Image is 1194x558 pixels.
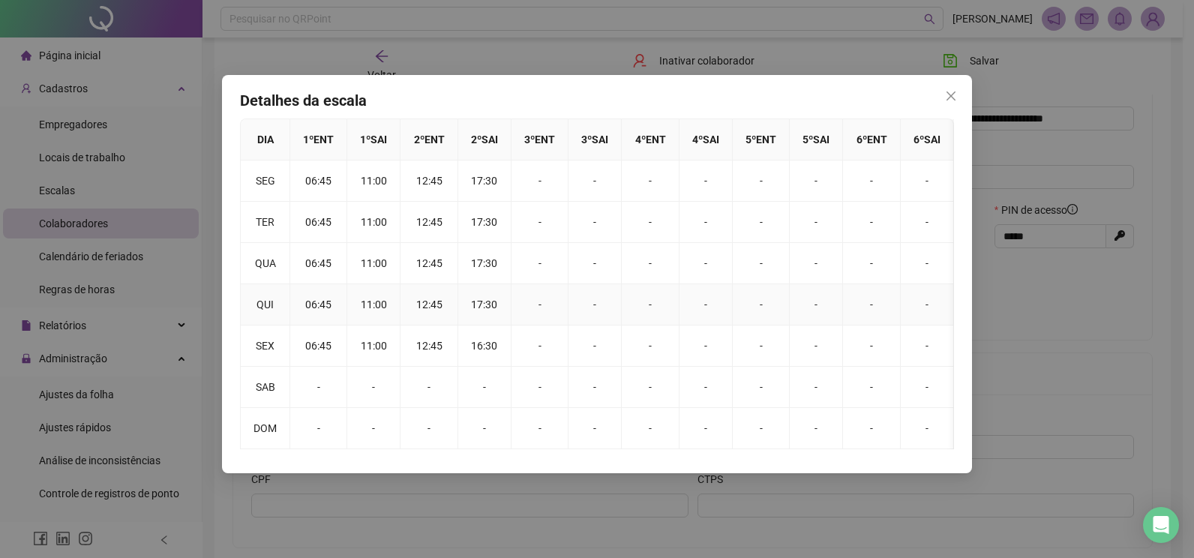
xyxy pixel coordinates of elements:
td: - [622,325,679,367]
td: - [733,243,790,284]
td: - [843,284,900,325]
td: - [679,243,733,284]
td: 17:30 [458,243,511,284]
button: Close [939,84,963,108]
td: - [679,367,733,408]
span: SAI [813,133,829,145]
td: 16:30 [458,325,511,367]
td: - [733,202,790,243]
td: - [790,202,843,243]
td: SAB [241,367,290,408]
td: - [843,202,900,243]
td: 17:30 [458,284,511,325]
td: - [790,160,843,202]
td: - [843,243,900,284]
td: - [347,408,400,449]
span: SAI [924,133,940,145]
td: - [901,202,954,243]
td: - [679,202,733,243]
td: - [511,325,568,367]
td: - [458,408,511,449]
th: 6 º [843,119,900,160]
td: - [511,202,568,243]
th: 2 º [400,119,457,160]
td: 11:00 [347,284,400,325]
td: - [843,325,900,367]
td: - [733,367,790,408]
td: - [622,284,679,325]
td: 06:45 [290,160,347,202]
td: - [901,367,954,408]
td: - [790,367,843,408]
td: 12:45 [400,243,457,284]
td: TER [241,202,290,243]
th: 6 º [901,119,954,160]
span: ENT [535,133,555,145]
td: - [568,160,622,202]
th: 3 º [568,119,622,160]
td: - [679,160,733,202]
td: - [901,243,954,284]
td: - [790,408,843,449]
td: - [622,408,679,449]
td: DOM [241,408,290,449]
td: 17:30 [458,160,511,202]
td: - [843,408,900,449]
th: 4 º [622,119,679,160]
td: - [400,408,457,449]
td: - [733,160,790,202]
span: SAI [592,133,608,145]
span: SAI [481,133,498,145]
span: SAI [703,133,719,145]
td: - [622,367,679,408]
div: Open Intercom Messenger [1143,507,1179,543]
td: - [511,243,568,284]
td: - [679,325,733,367]
td: 06:45 [290,202,347,243]
span: ENT [424,133,445,145]
td: - [511,408,568,449]
span: SAI [370,133,387,145]
td: 11:00 [347,160,400,202]
td: QUA [241,243,290,284]
td: 17:30 [458,202,511,243]
td: - [790,284,843,325]
td: - [290,408,347,449]
td: - [458,367,511,408]
span: DIA [257,133,274,145]
td: 11:00 [347,202,400,243]
th: 5 º [790,119,843,160]
td: - [622,243,679,284]
td: 11:00 [347,243,400,284]
th: 5 º [733,119,790,160]
td: 06:45 [290,325,347,367]
th: 4 º [679,119,733,160]
td: - [568,367,622,408]
td: - [843,160,900,202]
td: - [901,284,954,325]
td: - [901,160,954,202]
td: - [568,202,622,243]
td: - [790,325,843,367]
span: ENT [646,133,666,145]
td: - [511,160,568,202]
th: 1 º [290,119,347,160]
td: - [568,284,622,325]
td: SEG [241,160,290,202]
td: 12:45 [400,284,457,325]
td: SEX [241,325,290,367]
td: - [400,367,457,408]
td: - [901,408,954,449]
td: - [679,408,733,449]
td: QUI [241,284,290,325]
span: ENT [313,133,334,145]
th: 2 º [458,119,511,160]
td: - [347,367,400,408]
td: - [511,367,568,408]
h4: Detalhes da escala [240,90,954,111]
td: 12:45 [400,160,457,202]
td: - [901,325,954,367]
td: - [733,325,790,367]
span: close [945,90,957,102]
td: - [843,367,900,408]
